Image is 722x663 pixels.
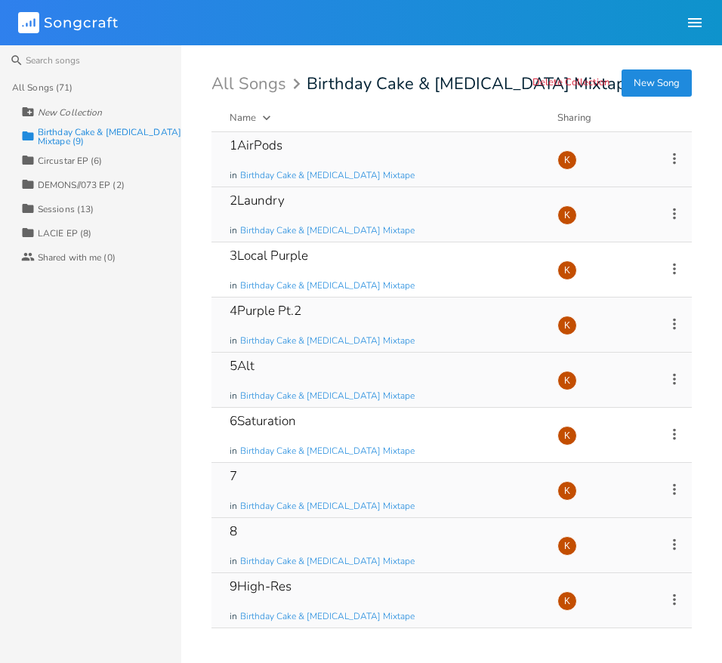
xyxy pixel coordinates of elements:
[38,180,125,190] div: DEMONS//073 EP (2)
[230,415,296,427] div: 6Saturation
[240,555,415,568] span: Birthday Cake & [MEDICAL_DATA] Mixtape
[230,110,539,125] button: Name
[240,279,415,292] span: Birthday Cake & [MEDICAL_DATA] Mixtape
[557,591,577,611] div: Kat
[230,279,237,292] span: in
[230,525,237,538] div: 8
[557,536,577,556] div: Kat
[211,77,305,91] div: All Songs
[230,390,237,402] span: in
[557,150,577,170] div: Kat
[230,500,237,513] span: in
[532,77,609,90] button: Delete Collection
[240,169,415,182] span: Birthday Cake & [MEDICAL_DATA] Mixtape
[240,390,415,402] span: Birthday Cake & [MEDICAL_DATA] Mixtape
[240,445,415,458] span: Birthday Cake & [MEDICAL_DATA] Mixtape
[230,169,237,182] span: in
[240,610,415,623] span: Birthday Cake & [MEDICAL_DATA] Mixtape
[230,194,285,207] div: 2Laundry
[230,580,292,593] div: 9High-Res
[557,205,577,225] div: Kat
[38,253,116,262] div: Shared with me (0)
[38,205,94,214] div: Sessions (13)
[38,229,91,238] div: LACIE EP (8)
[230,470,237,483] div: 7
[557,371,577,390] div: Kat
[240,335,415,347] span: Birthday Cake & [MEDICAL_DATA] Mixtape
[38,128,181,146] div: Birthday Cake & [MEDICAL_DATA] Mixtape (9)
[557,426,577,446] div: Kat
[230,111,256,125] div: Name
[12,83,73,92] div: All Songs (71)
[307,76,635,92] span: Birthday Cake & [MEDICAL_DATA] Mixtape
[230,304,301,317] div: 4Purple Pt.2
[622,69,692,97] button: New Song
[230,445,237,458] span: in
[38,156,103,165] div: Circustar EP (6)
[230,249,308,262] div: 3Local Purple
[230,335,237,347] span: in
[230,224,237,237] span: in
[557,316,577,335] div: Kat
[557,481,577,501] div: Kat
[230,555,237,568] span: in
[240,224,415,237] span: Birthday Cake & [MEDICAL_DATA] Mixtape
[557,261,577,280] div: Kat
[230,359,255,372] div: 5Alt
[38,108,102,117] div: New Collection
[240,500,415,513] span: Birthday Cake & [MEDICAL_DATA] Mixtape
[557,110,648,125] div: Sharing
[230,610,237,623] span: in
[230,139,282,152] div: 1AirPods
